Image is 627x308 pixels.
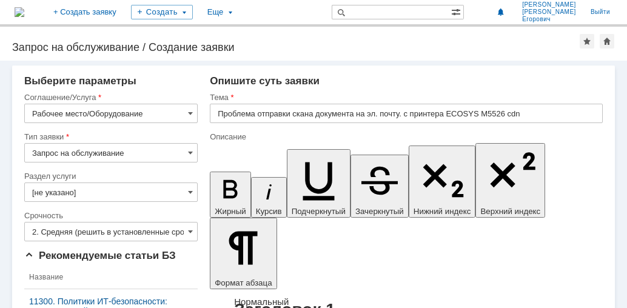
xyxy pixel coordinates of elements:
span: Нижний индекс [414,207,471,216]
button: Верхний индекс [475,143,545,218]
img: logo [15,7,24,17]
span: Жирный [215,207,246,216]
div: Тема [210,93,600,101]
div: Создать [131,5,193,19]
span: Курсив [256,207,282,216]
a: Нормальный [234,296,289,307]
a: Перейти на домашнюю страницу [15,7,24,17]
span: Верхний индекс [480,207,540,216]
span: Расширенный поиск [451,5,463,17]
button: Жирный [210,172,251,218]
div: Сделать домашней страницей [600,34,614,49]
button: Формат абзаца [210,218,277,289]
div: Добавить в избранное [580,34,594,49]
th: Название [24,266,198,289]
div: Раздел услуги [24,172,195,180]
span: Рекомендуемые статьи БЗ [24,250,176,261]
div: Срочность [24,212,195,219]
span: Выберите параметры [24,75,136,87]
div: Запрос на обслуживание / Создание заявки [12,41,580,53]
button: Нижний индекс [409,146,476,218]
span: Опишите суть заявки [210,75,320,87]
span: Егорович [522,16,576,23]
span: Подчеркнутый [292,207,346,216]
button: Подчеркнутый [287,149,350,218]
div: Соглашение/Услуга [24,93,195,101]
span: [PERSON_NAME] [522,8,576,16]
button: Зачеркнутый [350,155,409,218]
div: При отправке скана документа на элек. почту с принтера ECOSYS M5526 cdn [5,5,177,24]
span: Зачеркнутый [355,207,404,216]
button: Курсив [251,177,287,218]
div: Описание [210,133,600,141]
span: Формат абзаца [215,278,272,287]
div: Тип заявки [24,133,195,141]
span: [PERSON_NAME] [522,1,576,8]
